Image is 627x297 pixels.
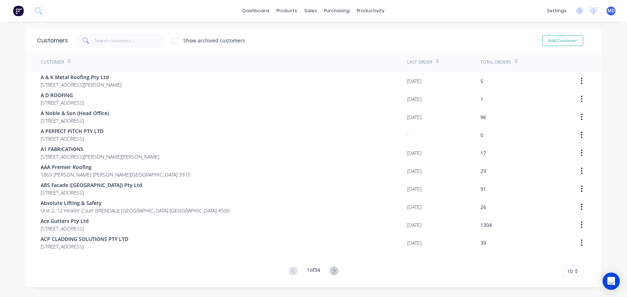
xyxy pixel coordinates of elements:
[95,33,165,48] input: Search customers...
[41,91,84,99] span: A D ROOFING
[41,127,103,135] span: A PERFECT PITCH PTY LTD
[407,239,421,247] div: [DATE]
[307,266,320,277] div: 1 of 34
[41,99,84,106] span: [STREET_ADDRESS]
[480,203,486,211] div: 26
[41,199,230,207] span: Absolute Lifting & Safety
[41,181,142,189] span: ABS Facade ([GEOGRAPHIC_DATA]) Pty Ltd
[407,59,432,65] div: Last Order
[407,167,421,175] div: [DATE]
[407,149,421,157] div: [DATE]
[41,59,64,65] div: Customer
[542,35,583,46] button: Add Customer
[273,5,301,16] div: products
[41,153,159,160] span: [STREET_ADDRESS][PERSON_NAME][PERSON_NAME]
[480,239,486,247] div: 39
[480,167,486,175] div: 29
[13,5,24,16] img: Factory
[41,235,128,243] span: ACP CLADDING SOLUTIONS PTY LTD
[480,185,486,193] div: 91
[239,5,273,16] a: dashboard
[407,131,409,139] div: -
[480,95,483,103] div: 1
[41,243,128,250] span: [STREET_ADDRESS]
[321,5,353,16] div: purchasing
[41,145,159,153] span: A1 FABRICATIONS
[480,131,483,139] div: 0
[41,207,230,214] span: Unit 2, 12 Hinkler Court BRENDALE [GEOGRAPHIC_DATA] [GEOGRAPHIC_DATA] 4500
[480,113,486,121] div: 96
[41,171,190,178] span: 1869 [PERSON_NAME] [PERSON_NAME][GEOGRAPHIC_DATA] 3915
[567,268,573,275] span: 10
[407,77,421,85] div: [DATE]
[407,221,421,229] div: [DATE]
[41,81,121,88] span: [STREET_ADDRESS][PERSON_NAME]
[353,5,388,16] div: productivity
[37,36,68,45] div: Customers
[407,185,421,193] div: [DATE]
[480,221,492,229] div: 1304
[41,163,190,171] span: AAA Premier Roofing
[41,189,142,196] span: [STREET_ADDRESS]
[407,95,421,103] div: [DATE]
[407,113,421,121] div: [DATE]
[41,117,109,124] span: [STREET_ADDRESS]
[608,8,615,14] span: MD
[41,109,109,117] span: A Noble & Son (Head Office)
[480,77,483,85] div: 5
[183,37,245,44] div: Show archived customers
[41,73,121,81] span: A & K Metal Roofing Pty Ltd
[407,203,421,211] div: [DATE]
[603,273,620,290] div: Open Intercom Messenger
[301,5,321,16] div: sales
[41,217,89,225] span: Ace Gutters Pty Ltd
[480,59,511,65] div: Total Orders
[480,149,486,157] div: 17
[543,5,570,16] div: settings
[41,135,103,142] span: [STREET_ADDRESS]
[41,225,89,232] span: [STREET_ADDRESS]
